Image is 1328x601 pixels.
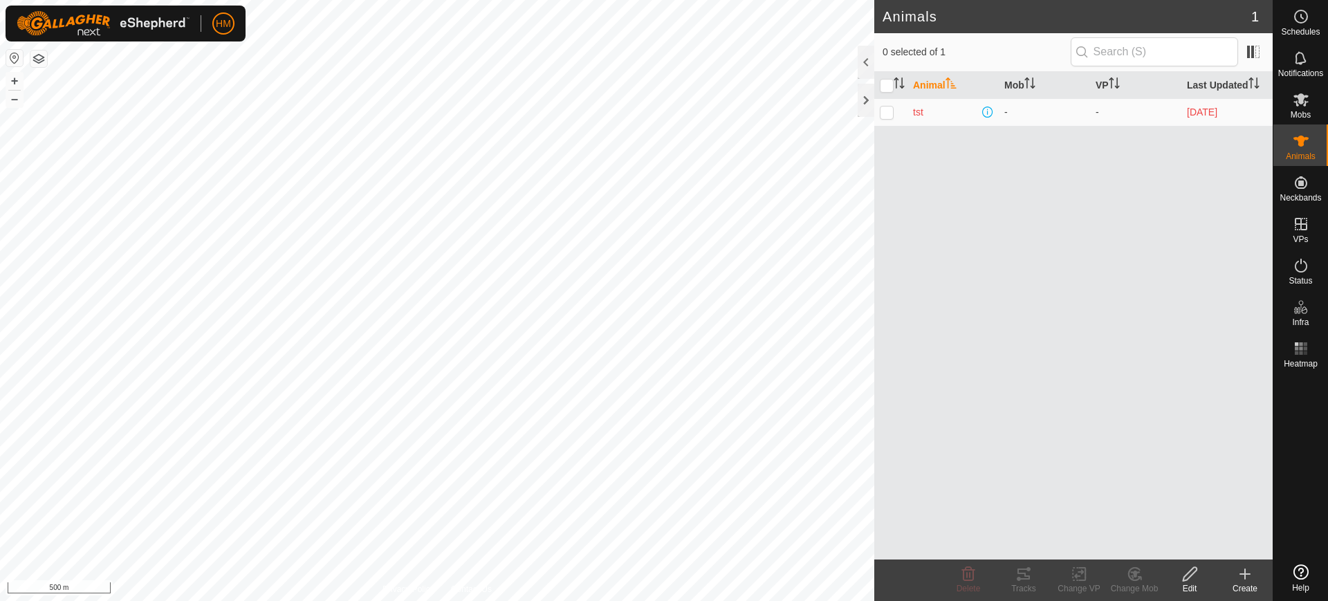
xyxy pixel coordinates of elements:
div: - [1004,105,1085,120]
input: Search (S) [1071,37,1238,66]
div: Edit [1162,582,1217,595]
span: 1 [1251,6,1259,27]
button: Map Layers [30,50,47,67]
span: HM [216,17,231,31]
span: VPs [1293,235,1308,243]
span: Schedules [1281,28,1320,36]
a: Help [1273,559,1328,598]
span: Delete [957,584,981,593]
span: 0 selected of 1 [883,45,1071,59]
button: Reset Map [6,50,23,66]
th: Animal [907,72,999,99]
button: + [6,73,23,89]
p-sorticon: Activate to sort [1109,80,1120,91]
th: Last Updated [1181,72,1273,99]
p-sorticon: Activate to sort [946,80,957,91]
span: Mobs [1291,111,1311,119]
span: Notifications [1278,69,1323,77]
span: Heatmap [1284,360,1318,368]
p-sorticon: Activate to sort [1248,80,1260,91]
img: Gallagher Logo [17,11,190,36]
a: Privacy Policy [382,583,434,595]
span: Help [1292,584,1309,592]
app-display-virtual-paddock-transition: - [1096,107,1099,118]
div: Change VP [1051,582,1107,595]
span: Neckbands [1280,194,1321,202]
span: Animals [1286,152,1316,160]
a: Contact Us [451,583,492,595]
p-sorticon: Activate to sort [1024,80,1035,91]
div: Change Mob [1107,582,1162,595]
h2: Animals [883,8,1251,25]
div: Create [1217,582,1273,595]
p-sorticon: Activate to sort [894,80,905,91]
th: VP [1090,72,1181,99]
th: Mob [999,72,1090,99]
span: Status [1289,277,1312,285]
span: tst [913,105,923,120]
span: Infra [1292,318,1309,326]
span: 18 Aug 2025, 7:41 pm [1187,107,1217,118]
button: – [6,91,23,107]
div: Tracks [996,582,1051,595]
